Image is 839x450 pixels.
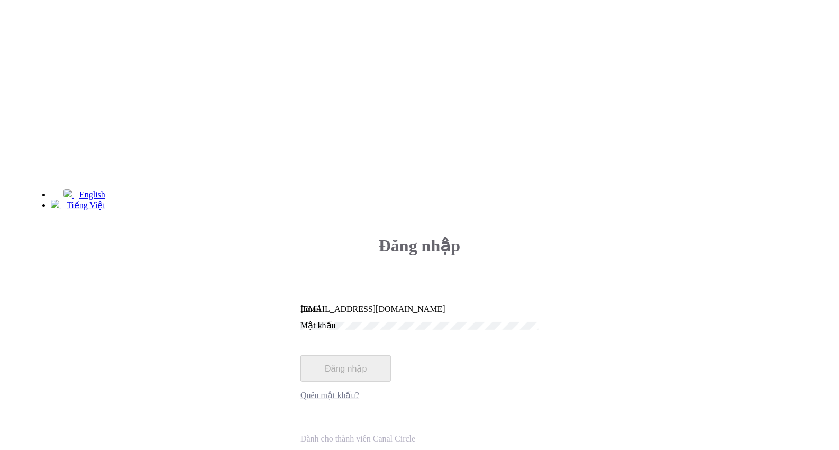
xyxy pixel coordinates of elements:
[300,391,359,400] a: Quên mật khẩu?
[34,47,354,67] h3: Chào mừng đến [GEOGRAPHIC_DATA]
[300,304,539,314] input: Email
[51,201,105,210] a: Tiếng Việt
[300,236,539,256] h3: Đăng nhập
[300,434,415,443] span: Dành cho thành viên Canal Circle
[34,88,354,100] h4: Cổng thông tin quản lý
[67,201,105,210] span: Tiếng Việt
[300,355,391,382] button: Đăng nhập
[79,190,105,199] span: English
[51,200,59,208] img: 220-vietnam.svg
[63,189,72,197] img: 226-united-states.svg
[63,190,105,199] a: English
